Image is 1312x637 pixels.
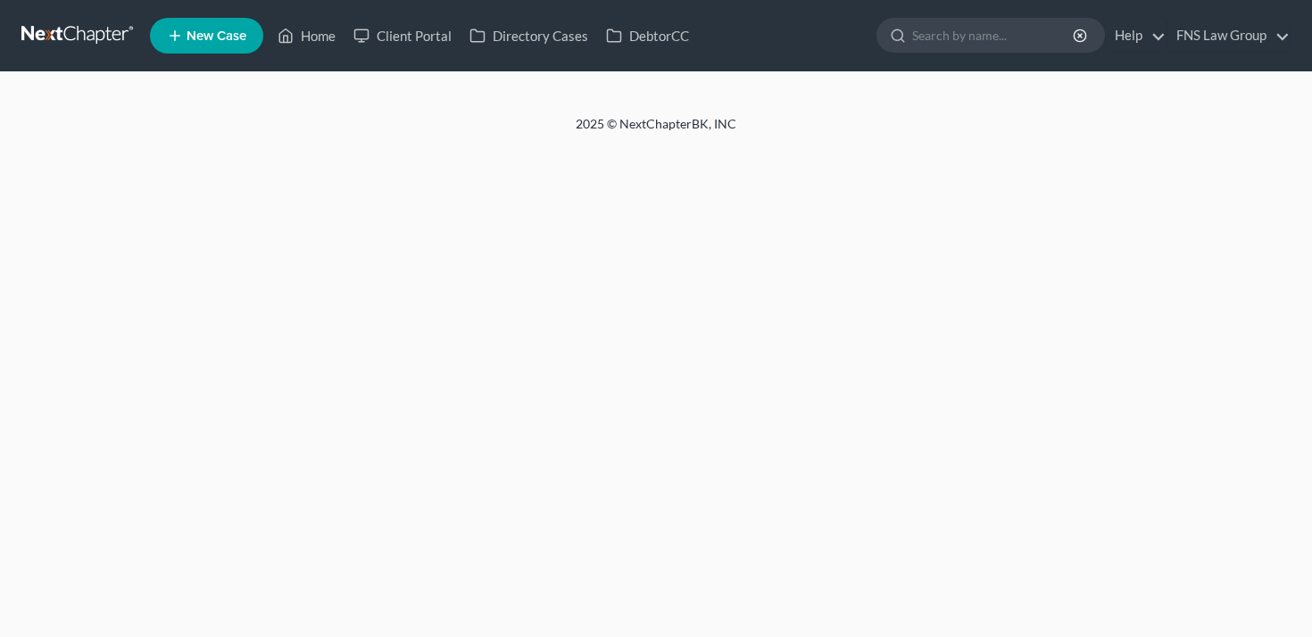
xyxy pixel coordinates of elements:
input: Search by name... [912,19,1075,52]
div: 2025 © NextChapterBK, INC [147,115,1165,147]
a: Directory Cases [461,20,597,52]
a: Client Portal [345,20,461,52]
a: Home [269,20,345,52]
a: DebtorCC [597,20,698,52]
span: New Case [187,29,246,43]
a: Help [1106,20,1166,52]
a: FNS Law Group [1167,20,1290,52]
